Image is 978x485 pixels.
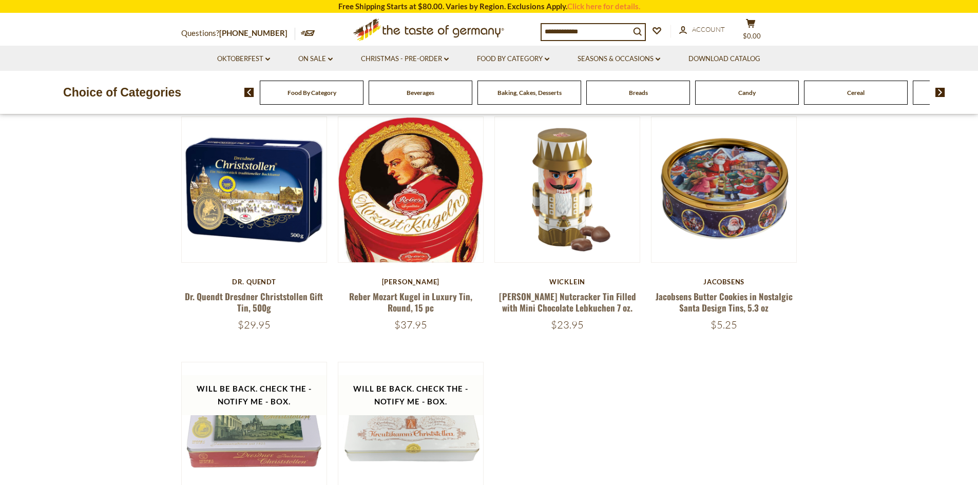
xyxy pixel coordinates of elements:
img: Dr. Quendt Dresdner Christstollen Gift Tin, 500g [182,117,327,262]
a: Food By Category [477,53,549,65]
span: $29.95 [238,318,271,331]
a: [PERSON_NAME] Nutcracker Tin Filled with Mini Chocolate Lebkuchen 7 oz. [499,290,636,314]
div: Jacobsens [651,278,797,286]
span: $0.00 [743,32,761,40]
a: Dr. Quendt Dresdner Christstollen Gift Tin, 500g [185,290,323,314]
a: Click here for details. [567,2,640,11]
a: Beverages [407,89,434,96]
a: Food By Category [287,89,336,96]
img: Jacobsens Butter Cookies in Nostalgic Santa Design Tins, 5.3 oz [651,117,797,262]
span: $37.95 [394,318,427,331]
a: Breads [629,89,648,96]
a: Christmas - PRE-ORDER [361,53,449,65]
a: [PHONE_NUMBER] [219,28,287,37]
a: Download Catalog [688,53,760,65]
a: Seasons & Occasions [578,53,660,65]
div: Wicklein [494,278,641,286]
div: [PERSON_NAME] [338,278,484,286]
img: Reber Mozart Kugel in Luxury Tin, Round, 15 pc [338,117,484,299]
span: $23.95 [551,318,584,331]
img: Wicklein Nutcracker Tin Filled with Mini Chocolate Lebkuchen 7 oz. [495,117,640,262]
span: Account [692,25,725,33]
img: previous arrow [244,88,254,97]
a: Reber Mozart Kugel in Luxury Tin, Round, 15 pc [349,290,472,314]
img: next arrow [935,88,945,97]
div: Dr. Quendt [181,278,328,286]
a: Cereal [847,89,865,96]
a: Baking, Cakes, Desserts [497,89,562,96]
a: Jacobsens Butter Cookies in Nostalgic Santa Design Tins, 5.3 oz [656,290,793,314]
a: Oktoberfest [217,53,270,65]
p: Questions? [181,27,295,40]
a: Account [679,24,725,35]
button: $0.00 [736,18,766,44]
a: On Sale [298,53,333,65]
a: Candy [738,89,756,96]
span: $5.25 [711,318,737,331]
